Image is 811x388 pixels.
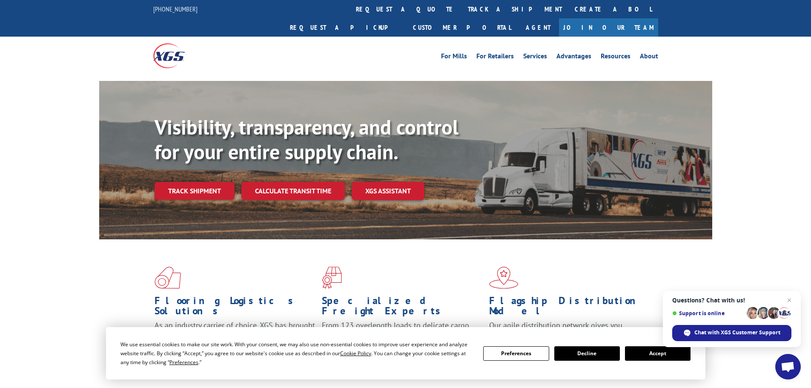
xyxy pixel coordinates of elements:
a: Agent [517,18,559,37]
a: [PHONE_NUMBER] [153,5,198,13]
img: xgs-icon-total-supply-chain-intelligence-red [155,267,181,289]
img: xgs-icon-flagship-distribution-model-red [489,267,519,289]
a: Resources [601,53,630,62]
a: About [640,53,658,62]
p: From 123 overlength loads to delicate cargo, our experienced staff knows the best way to move you... [322,320,483,358]
a: Request a pickup [284,18,407,37]
b: Visibility, transparency, and control for your entire supply chain. [155,114,459,165]
a: For Mills [441,53,467,62]
span: Cookie Policy [340,350,371,357]
h1: Flooring Logistics Solutions [155,296,315,320]
a: Services [523,53,547,62]
button: Decline [554,346,620,361]
a: Open chat [775,354,801,379]
a: Calculate transit time [241,182,345,200]
span: Chat with XGS Customer Support [694,329,780,336]
span: Support is online [672,310,744,316]
a: XGS ASSISTANT [352,182,424,200]
img: xgs-icon-focused-on-flooring-red [322,267,342,289]
span: Our agile distribution network gives you nationwide inventory management on demand. [489,320,646,340]
div: Cookie Consent Prompt [106,327,705,379]
span: Chat with XGS Customer Support [672,325,791,341]
div: We use essential cookies to make our site work. With your consent, we may also use non-essential ... [120,340,473,367]
span: Questions? Chat with us! [672,297,791,304]
button: Preferences [483,346,549,361]
span: Preferences [169,359,198,366]
a: Join Our Team [559,18,658,37]
a: For Retailers [476,53,514,62]
a: Customer Portal [407,18,517,37]
a: Track shipment [155,182,235,200]
span: As an industry carrier of choice, XGS has brought innovation and dedication to flooring logistics... [155,320,315,351]
h1: Flagship Distribution Model [489,296,650,320]
a: Advantages [556,53,591,62]
button: Accept [625,346,691,361]
h1: Specialized Freight Experts [322,296,483,320]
